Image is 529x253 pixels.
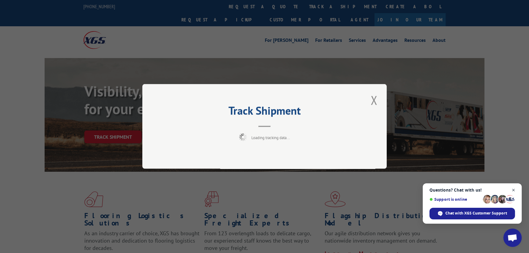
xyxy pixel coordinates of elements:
span: Questions? Chat with us! [429,188,515,193]
span: Chat with XGS Customer Support [429,208,515,219]
span: Chat with XGS Customer Support [445,211,507,216]
a: Open chat [503,229,522,247]
span: Support is online [429,197,481,202]
span: Loading tracking data... [251,135,290,141]
img: xgs-loading [239,134,247,141]
button: Close modal [369,92,379,108]
h2: Track Shipment [173,106,356,118]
